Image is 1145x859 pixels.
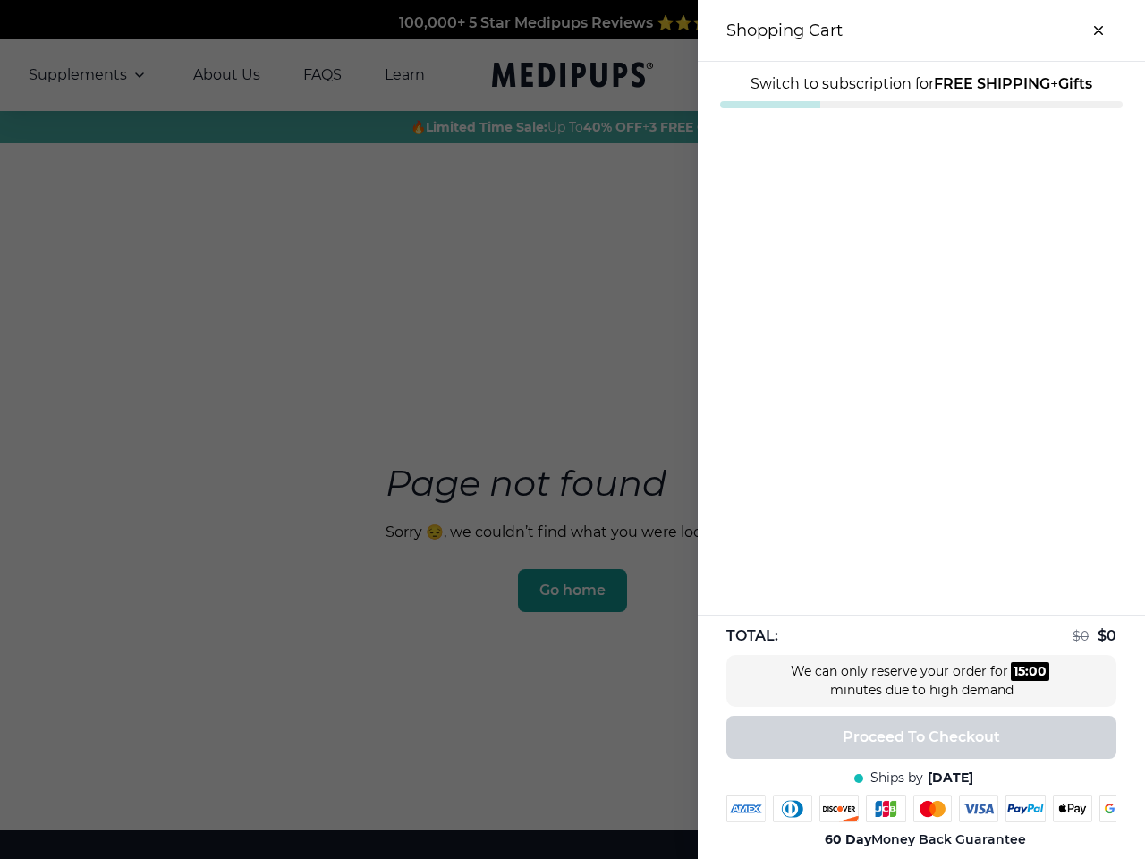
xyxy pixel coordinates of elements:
img: apple [1053,795,1092,822]
div: 00 [1029,662,1047,681]
img: discover [819,795,859,822]
img: jcb [866,795,906,822]
img: diners-club [773,795,812,822]
span: Switch to subscription for + [751,75,1092,92]
img: google [1099,795,1140,822]
span: $ 0 [1073,628,1089,644]
strong: Gifts [1058,75,1092,92]
h3: Shopping Cart [726,21,843,40]
span: TOTAL: [726,626,778,646]
button: close-cart [1081,13,1116,48]
span: Ships by [870,770,923,787]
img: paypal [1005,795,1046,822]
span: Money Back Guarantee [825,831,1026,848]
span: [DATE] [928,770,973,787]
strong: FREE SHIPPING [934,75,1050,92]
img: amex [726,795,766,822]
div: We can only reserve your order for minutes due to high demand [787,662,1056,700]
div: : [1011,662,1049,681]
img: mastercard [913,795,953,822]
img: visa [959,795,998,822]
span: $ 0 [1098,627,1116,644]
div: 15 [1014,662,1025,681]
strong: 60 Day [825,831,871,847]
